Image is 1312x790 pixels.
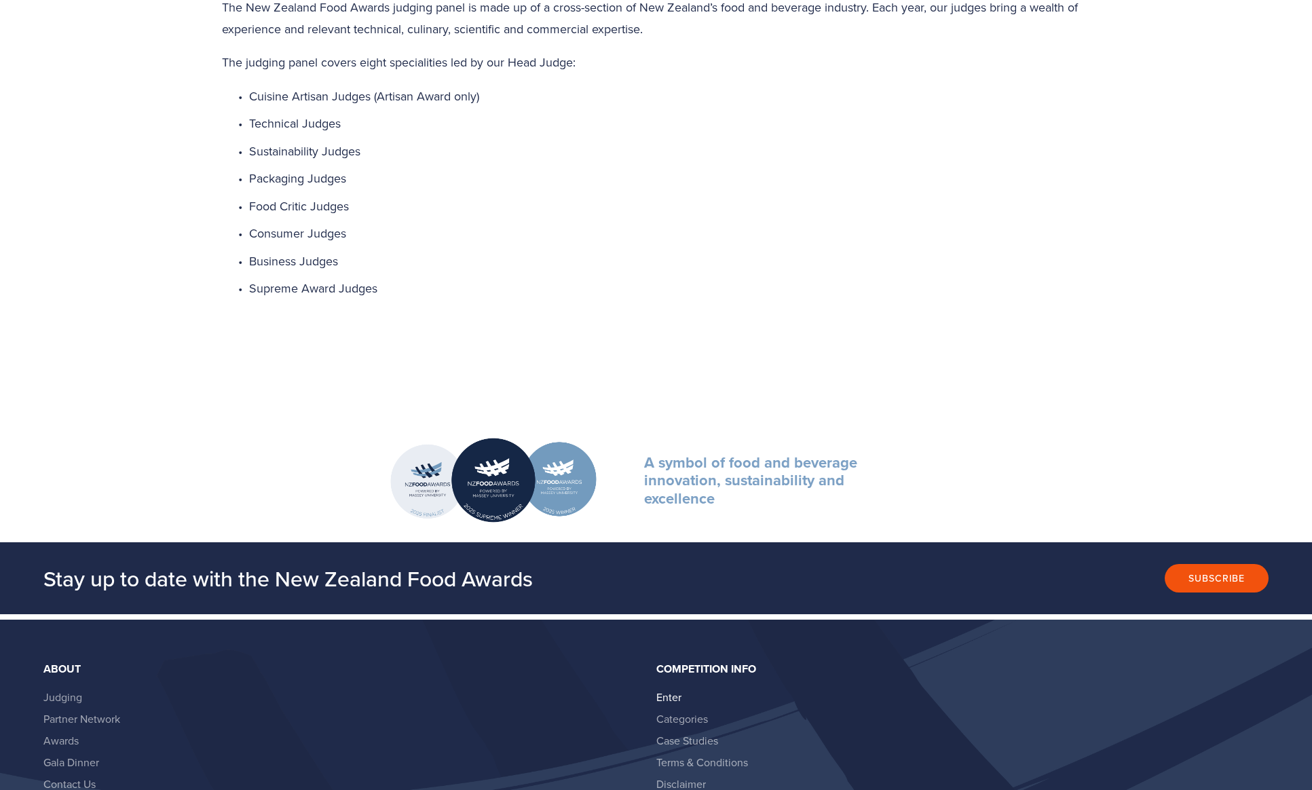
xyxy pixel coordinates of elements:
p: Supreme Award Judges [249,278,1091,299]
a: Partner Network [43,711,120,726]
div: Competition Info [656,663,1258,675]
p: Sustainability Judges [249,140,1091,162]
p: Consumer Judges [249,223,1091,244]
button: Subscribe [1165,564,1269,592]
p: Cuisine Artisan Judges (Artisan Award only) [249,86,1091,107]
h2: Stay up to date with the New Zealand Food Awards [43,565,852,592]
a: Case Studies [656,733,718,748]
div: About [43,663,645,675]
p: The judging panel covers eight specialities led by our Head Judge: [222,52,1091,73]
p: Business Judges [249,250,1091,272]
p: Technical Judges [249,113,1091,134]
a: Awards [43,733,79,748]
p: Food Critic Judges [249,195,1091,217]
a: Gala Dinner [43,755,99,770]
strong: A symbol of food and beverage innovation, sustainability and excellence [644,451,861,509]
a: Categories [656,711,708,726]
p: Packaging Judges [249,168,1091,189]
a: Enter [656,690,681,704]
a: Terms & Conditions [656,755,748,770]
a: Judging [43,690,82,704]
